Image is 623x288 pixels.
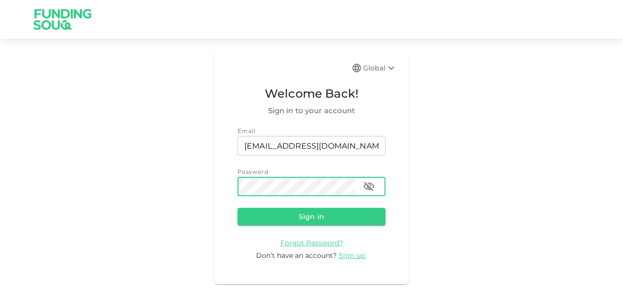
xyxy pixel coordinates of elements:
[339,251,365,260] span: Sign up
[363,62,397,74] div: Global
[238,85,385,103] span: Welcome Back!
[256,251,337,260] span: Don’t have an account?
[238,168,268,175] span: Password
[280,238,343,247] span: Forgot Password?
[238,177,355,196] input: password
[238,208,385,225] button: Sign in
[238,136,385,155] input: email
[280,238,343,247] a: Forgot Password?
[238,127,255,135] span: Email
[238,105,385,117] span: Sign in to your account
